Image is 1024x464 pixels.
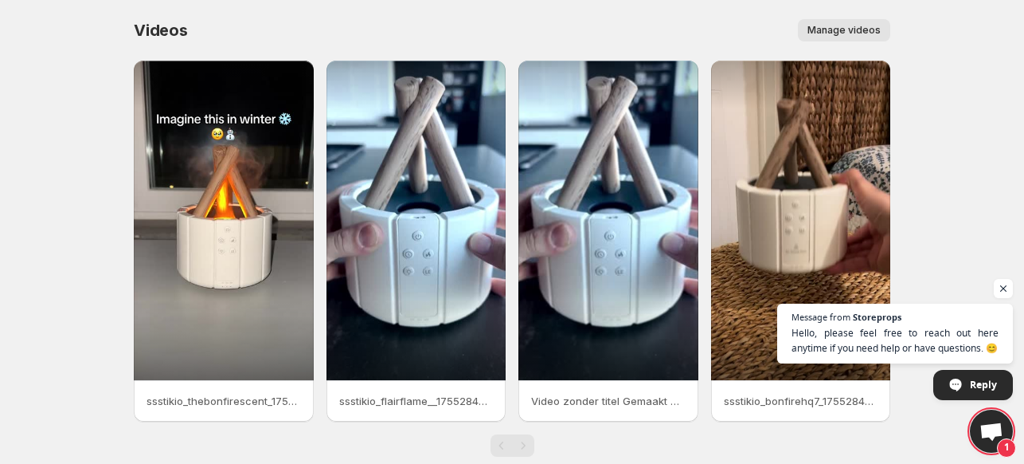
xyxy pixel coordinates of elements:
p: ssstikio_thebonfirescent_1755284572341 [147,393,301,409]
span: 1 [997,438,1016,458]
span: Message from [791,313,850,321]
span: Videos [134,21,188,40]
button: Manage videos [798,19,890,41]
nav: Pagination [491,435,534,457]
span: Reply [970,371,997,399]
span: Manage videos [807,24,881,37]
p: ssstikio_flairflame__1755284484425 [339,393,494,409]
span: Hello, please feel free to reach out here anytime if you need help or have questions. 😊 [791,325,999,356]
span: Storeprops [853,313,901,321]
p: Video zonder titel Gemaakt met [PERSON_NAME] [531,393,686,409]
a: Open chat [970,410,1013,453]
p: ssstikio_bonfirehq7_1755284396533 [724,393,878,409]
